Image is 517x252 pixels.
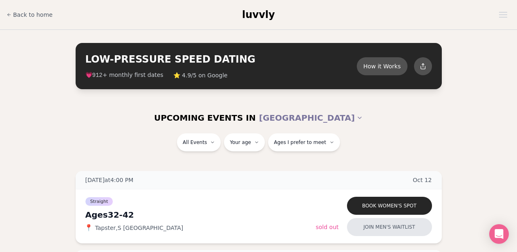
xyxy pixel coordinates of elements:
[85,71,163,79] span: 💗 + monthly first dates
[242,8,275,21] a: luvvly
[183,139,207,146] span: All Events
[230,139,251,146] span: Your age
[85,209,316,220] div: Ages 32-42
[85,53,357,66] h2: LOW-PRESSURE SPEED DATING
[85,197,113,206] span: Straight
[496,9,510,21] button: Open menu
[347,218,432,236] button: Join men's waitlist
[13,11,53,19] span: Back to home
[357,57,407,75] button: How it Works
[259,109,363,127] button: [GEOGRAPHIC_DATA]
[316,224,339,230] span: Sold Out
[274,139,326,146] span: Ages I prefer to meet
[95,224,184,232] span: Tapster , S [GEOGRAPHIC_DATA]
[347,197,432,215] button: Book women's spot
[177,133,221,151] button: All Events
[173,71,228,79] span: ⭐ 4.9/5 on Google
[92,72,103,79] span: 912
[7,7,53,23] a: Back to home
[268,133,340,151] button: Ages I prefer to meet
[85,176,134,184] span: [DATE] at 4:00 PM
[413,176,432,184] span: Oct 12
[489,224,509,244] div: Open Intercom Messenger
[242,9,275,20] span: luvvly
[154,112,256,124] span: UPCOMING EVENTS IN
[85,225,92,231] span: 📍
[224,133,265,151] button: Your age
